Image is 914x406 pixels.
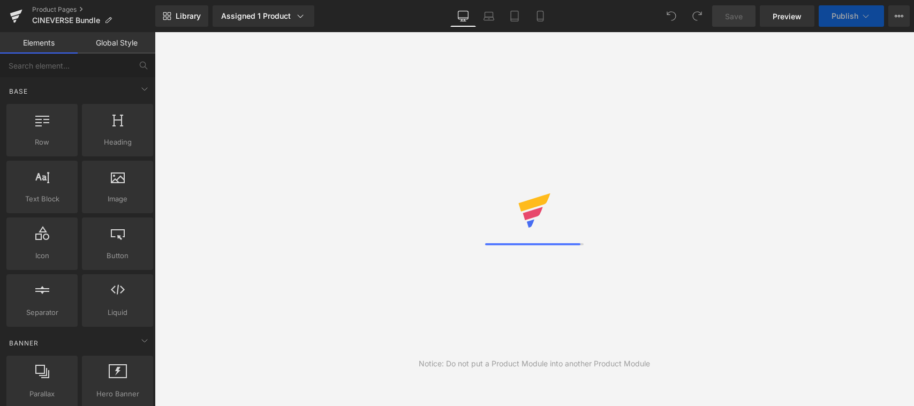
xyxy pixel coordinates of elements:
a: Product Pages [32,5,155,14]
a: Global Style [78,32,155,54]
span: CINEVERSE Bundle [32,16,100,25]
button: Publish [819,5,884,27]
a: New Library [155,5,208,27]
span: Library [176,11,201,21]
a: Laptop [476,5,502,27]
span: Button [85,250,150,261]
span: Banner [8,338,40,348]
button: More [888,5,910,27]
span: Separator [10,307,74,318]
span: Image [85,193,150,205]
a: Mobile [527,5,553,27]
span: Preview [773,11,802,22]
a: Tablet [502,5,527,27]
div: Assigned 1 Product [221,11,306,21]
span: Icon [10,250,74,261]
span: Heading [85,137,150,148]
div: Notice: Do not put a Product Module into another Product Module [419,358,650,370]
a: Preview [760,5,814,27]
a: Desktop [450,5,476,27]
span: Hero Banner [85,388,150,400]
span: Save [725,11,743,22]
span: Publish [832,12,858,20]
button: Undo [661,5,682,27]
span: Parallax [10,388,74,400]
span: Base [8,86,29,96]
span: Text Block [10,193,74,205]
span: Liquid [85,307,150,318]
button: Redo [686,5,708,27]
span: Row [10,137,74,148]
